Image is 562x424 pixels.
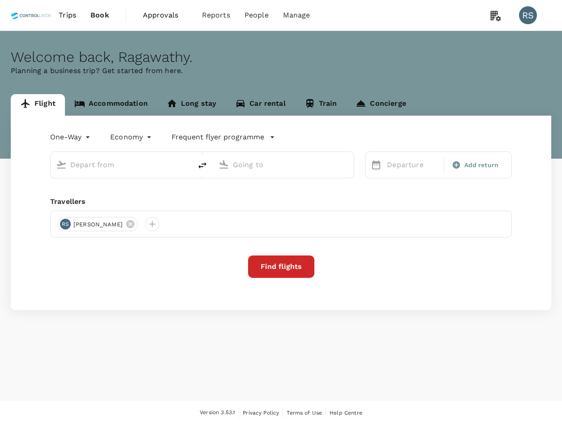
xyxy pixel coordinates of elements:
img: Control Union Malaysia Sdn. Bhd. [11,5,51,25]
span: Privacy Policy [243,410,279,416]
div: Travellers [50,196,512,207]
div: Welcome back , Ragawathy . [11,49,551,65]
span: Terms of Use [287,410,322,416]
a: Privacy Policy [243,408,279,418]
span: Approvals [143,10,188,21]
a: Long stay [157,94,226,116]
span: Book [90,10,109,21]
div: RS [60,219,71,229]
input: Depart from [70,158,173,172]
span: Manage [283,10,310,21]
p: Planning a business trip? Get started from here. [11,65,551,76]
span: Help Centre [330,410,362,416]
button: Find flights [248,255,314,278]
span: People [245,10,269,21]
span: Trips [59,10,76,21]
button: Open [347,164,349,165]
span: Add return [464,160,499,170]
button: Open [185,164,187,165]
a: Accommodation [65,94,157,116]
a: Train [295,94,347,116]
a: Terms of Use [287,408,322,418]
a: Flight [11,94,65,116]
div: RS [519,6,537,24]
div: Economy [110,130,154,144]
p: Frequent flyer programme [172,132,264,143]
div: One-Way [50,130,92,144]
span: [PERSON_NAME] [68,220,128,229]
span: Reports [202,10,230,21]
span: Version 3.53.1 [200,408,235,417]
a: Car rental [226,94,295,116]
a: Help Centre [330,408,362,418]
p: Departure [387,160,438,170]
a: Concierge [346,94,415,116]
button: delete [192,155,213,176]
input: Going to [233,158,335,172]
button: Frequent flyer programme [172,132,275,143]
div: RS[PERSON_NAME] [58,217,138,231]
